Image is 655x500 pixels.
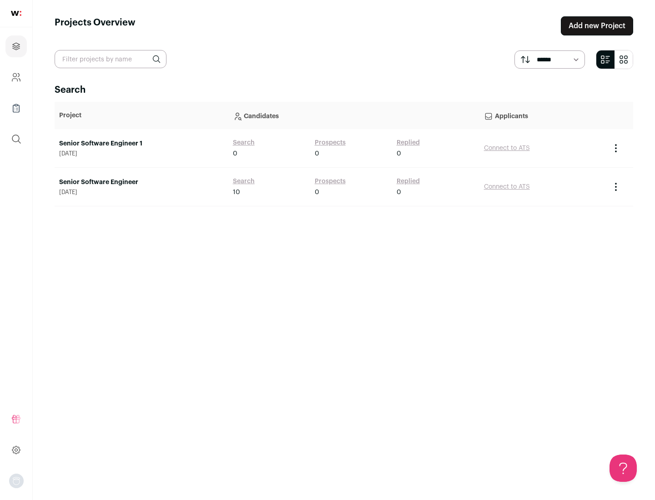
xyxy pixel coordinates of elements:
a: Company Lists [5,97,27,119]
span: [DATE] [59,189,224,196]
p: Applicants [484,106,601,125]
a: Connect to ATS [484,184,530,190]
a: Search [233,177,255,186]
a: Replied [397,138,420,147]
a: Search [233,138,255,147]
a: Projects [5,35,27,57]
a: Company and ATS Settings [5,66,27,88]
a: Prospects [315,138,346,147]
p: Candidates [233,106,475,125]
img: nopic.png [9,474,24,488]
button: Project Actions [610,143,621,154]
p: Project [59,111,224,120]
span: 0 [315,149,319,158]
span: 0 [397,149,401,158]
h1: Projects Overview [55,16,136,35]
button: Project Actions [610,181,621,192]
iframe: Help Scout Beacon - Open [610,455,637,482]
span: 0 [315,188,319,197]
span: [DATE] [59,150,224,157]
a: Senior Software Engineer [59,178,224,187]
a: Senior Software Engineer 1 [59,139,224,148]
a: Replied [397,177,420,186]
h2: Search [55,84,633,96]
span: 0 [397,188,401,197]
a: Add new Project [561,16,633,35]
a: Connect to ATS [484,145,530,151]
img: wellfound-shorthand-0d5821cbd27db2630d0214b213865d53afaa358527fdda9d0ea32b1df1b89c2c.svg [11,11,21,16]
span: 10 [233,188,240,197]
a: Prospects [315,177,346,186]
button: Open dropdown [9,474,24,488]
span: 0 [233,149,237,158]
input: Filter projects by name [55,50,166,68]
